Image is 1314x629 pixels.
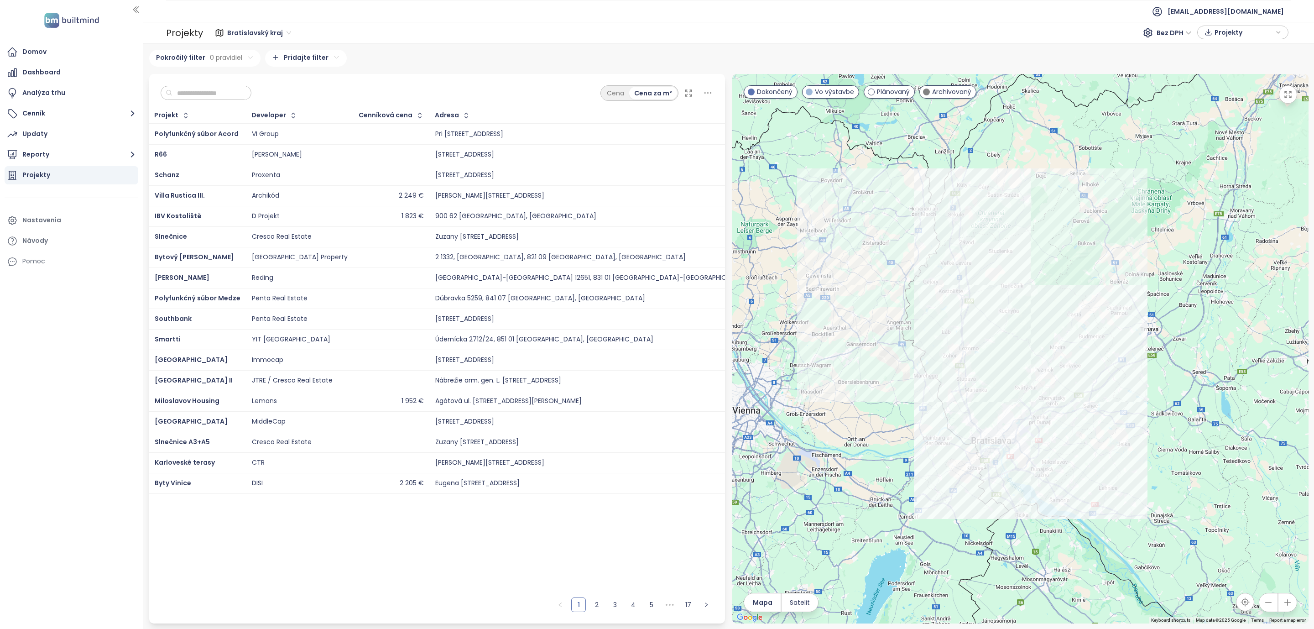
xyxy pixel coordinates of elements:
[399,192,424,200] div: 2 249 €
[22,256,45,267] div: Pomoc
[662,598,677,612] li: Nasledujúcich 5 strán
[155,252,234,262] a: Bytový [PERSON_NAME]
[553,598,568,612] li: Predchádzajúca strana
[435,479,520,487] div: Eugena [STREET_ADDRESS]
[155,170,179,179] a: Schanz
[1168,0,1284,22] span: [EMAIL_ADDRESS][DOMAIN_NAME]
[155,232,187,241] a: Slnečnice
[252,356,283,364] div: Immocap
[435,274,820,282] div: [GEOGRAPHIC_DATA]-[GEOGRAPHIC_DATA] 12651, 831 01 [GEOGRAPHIC_DATA]-[GEOGRAPHIC_DATA], [GEOGRAPHI...
[5,211,138,230] a: Nastavenia
[435,130,503,138] div: Pri [STREET_ADDRESS]
[401,397,424,405] div: 1 952 €
[252,212,280,220] div: D Projekt
[608,598,622,612] a: 3
[645,598,658,612] a: 5
[155,129,239,138] a: Polyfunkčný súbor Acord
[1251,618,1264,623] a: Terms (opens in new tab)
[155,191,205,200] a: Villa Rustica III.
[155,211,202,220] a: IBV Kostoliště
[252,315,308,323] div: Penta Real Estate
[435,112,459,118] div: Adresa
[608,598,622,612] li: 3
[435,356,494,364] div: [STREET_ADDRESS]
[22,128,47,140] div: Updaty
[1215,26,1273,39] span: Projekty
[252,479,263,487] div: DISI
[252,233,312,241] div: Cresco Real Estate
[252,459,265,467] div: CTR
[735,612,765,624] a: Open this area in Google Maps (opens a new window)
[155,437,210,446] a: Slnečnice A3+A5
[5,63,138,82] a: Dashboard
[644,598,659,612] li: 5
[932,87,971,97] span: Archivovaný
[155,355,228,364] a: [GEOGRAPHIC_DATA]
[757,87,793,97] span: Dokončený
[5,105,138,123] button: Cenník
[435,151,494,159] div: [STREET_ADDRESS]
[22,215,61,226] div: Nastavenia
[1151,617,1190,624] button: Keyboard shortcuts
[252,130,279,138] div: VI Group
[699,598,714,612] button: right
[735,612,765,624] img: Google
[401,212,424,220] div: 1 823 €
[154,112,178,118] div: Projekt
[42,11,102,30] img: logo
[602,87,629,100] div: Cena
[155,458,215,467] span: Karloveské terasy
[400,479,424,487] div: 2 205 €
[155,150,167,159] a: R66
[265,50,347,67] div: Pridajte filter
[252,253,348,262] div: [GEOGRAPHIC_DATA] Property
[435,335,653,344] div: Údernícka 2712/24, 851 01 [GEOGRAPHIC_DATA], [GEOGRAPHIC_DATA]
[155,294,240,303] a: Polyfunkčný súbor Medze
[1157,26,1192,40] span: Bez DPH
[435,212,596,220] div: 900 62 [GEOGRAPHIC_DATA], [GEOGRAPHIC_DATA]
[359,112,412,118] div: Cenníková cena
[22,87,65,99] div: Analýza trhu
[699,598,714,612] li: Nasledujúca strana
[1202,26,1283,39] div: button
[572,598,585,612] a: 1
[681,598,695,612] a: 17
[435,397,582,405] div: Agátová ul. [STREET_ADDRESS][PERSON_NAME]
[155,396,219,405] a: Miloslavov Housing
[435,315,494,323] div: [STREET_ADDRESS]
[5,84,138,102] a: Analýza trhu
[252,192,279,200] div: Archikód
[251,112,286,118] div: Developer
[155,335,181,344] span: Smartti
[626,598,641,612] li: 4
[662,598,677,612] span: •••
[435,418,494,426] div: [STREET_ADDRESS]
[435,171,494,179] div: [STREET_ADDRESS]
[5,43,138,61] a: Domov
[681,598,695,612] li: 17
[210,52,242,63] span: 0 pravidiel
[435,459,544,467] div: [PERSON_NAME][STREET_ADDRESS]
[22,235,48,246] div: Návody
[435,233,519,241] div: Zuzany [STREET_ADDRESS]
[155,273,209,282] span: [PERSON_NAME]
[155,314,192,323] a: Southbank
[558,602,563,608] span: left
[166,24,203,42] div: Projekty
[252,438,312,446] div: Cresco Real Estate
[155,478,191,487] a: Byty Vinice
[155,417,228,426] a: [GEOGRAPHIC_DATA]
[252,171,280,179] div: Proxenta
[626,598,640,612] a: 4
[22,46,47,58] div: Domov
